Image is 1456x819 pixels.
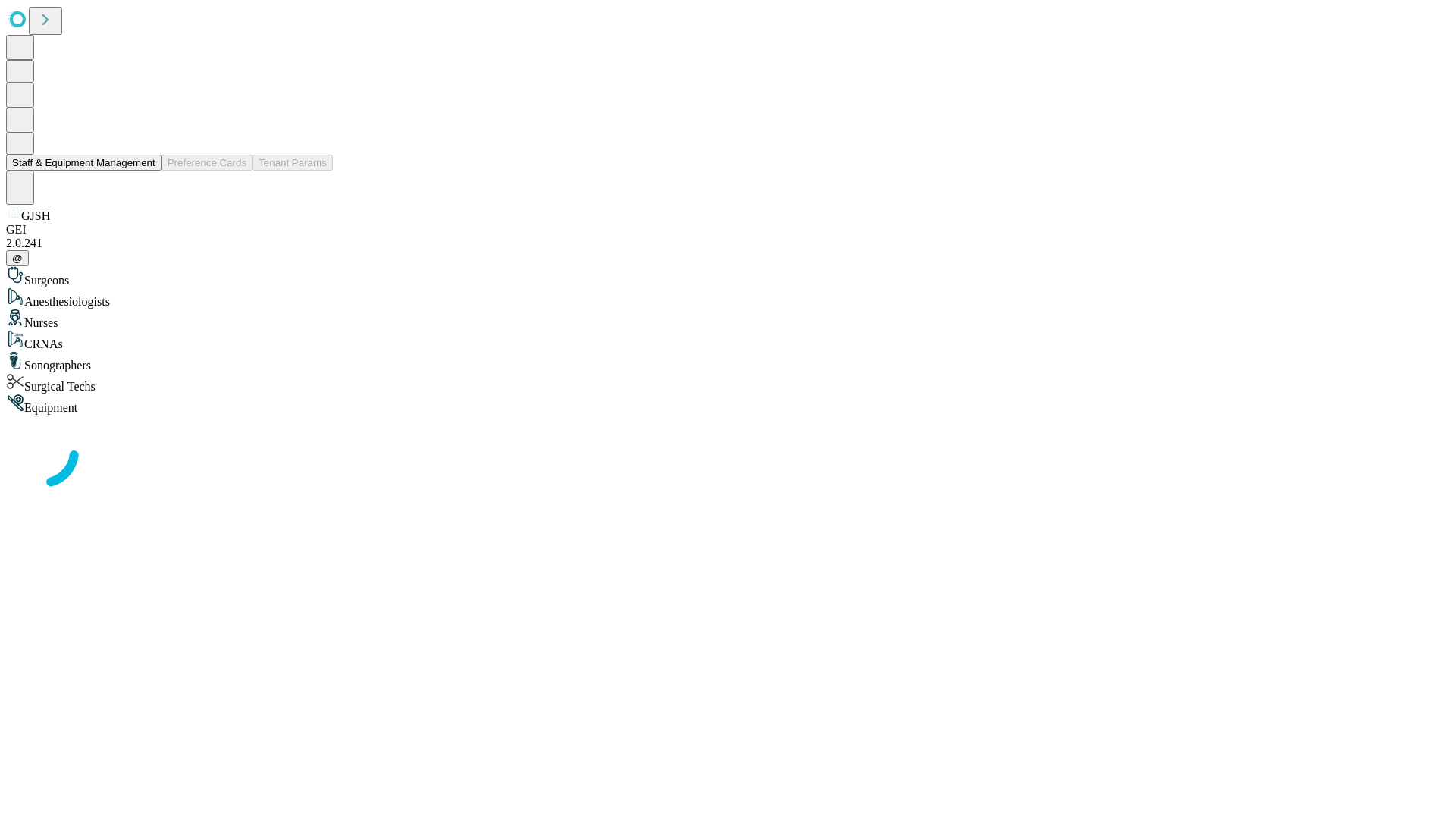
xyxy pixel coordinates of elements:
[12,253,23,264] span: @
[6,394,1450,415] div: Equipment
[6,309,1450,330] div: Nurses
[6,155,162,171] button: Staff & Equipment Management
[6,250,29,266] button: @
[6,330,1450,351] div: CRNAs
[6,237,1450,250] div: 2.0.241
[162,155,253,171] button: Preference Cards
[21,209,50,222] span: GJSH
[6,266,1450,287] div: Surgeons
[253,155,333,171] button: Tenant Params
[6,351,1450,372] div: Sonographers
[6,287,1450,309] div: Anesthesiologists
[6,223,1450,237] div: GEI
[6,372,1450,394] div: Surgical Techs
